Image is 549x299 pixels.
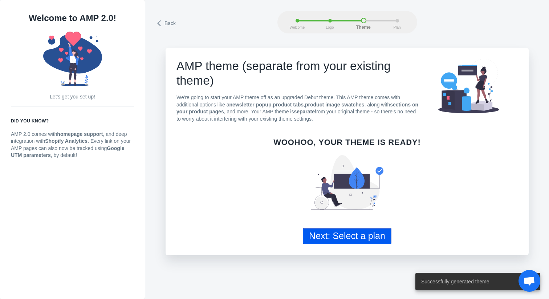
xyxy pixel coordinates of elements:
[388,25,406,29] span: Plan
[518,270,540,292] div: Open chat
[11,93,134,101] p: Let's get you set up!
[11,131,134,159] p: AMP 2.0 comes with , and deep integration with . Every link on your AMP pages can also now be tra...
[229,102,272,108] strong: newsletter popup
[176,94,420,122] p: We're going to start your AMP theme off as an upgraded Debut theme. This AMP theme comes with add...
[273,102,304,108] strong: product tabs
[303,228,391,244] button: Next: Select a plan
[321,25,339,29] span: Logo
[156,18,177,28] a: Back
[11,11,134,25] h1: Welcome to AMP 2.0!
[305,102,364,108] strong: product image swatches
[45,138,88,144] strong: Shopify Analytics
[288,25,306,29] span: Welcome
[11,145,125,158] strong: Google UTM parameters
[176,59,420,88] h1: AMP theme (separate from your existing theme)
[176,139,518,146] h6: Woohoo, your theme is ready!
[57,131,103,137] strong: homepage support
[354,25,373,30] span: Theme
[294,109,315,114] b: separate
[164,20,176,27] span: Back
[11,117,134,125] h6: Did you know?
[421,278,489,285] span: Successfully generated theme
